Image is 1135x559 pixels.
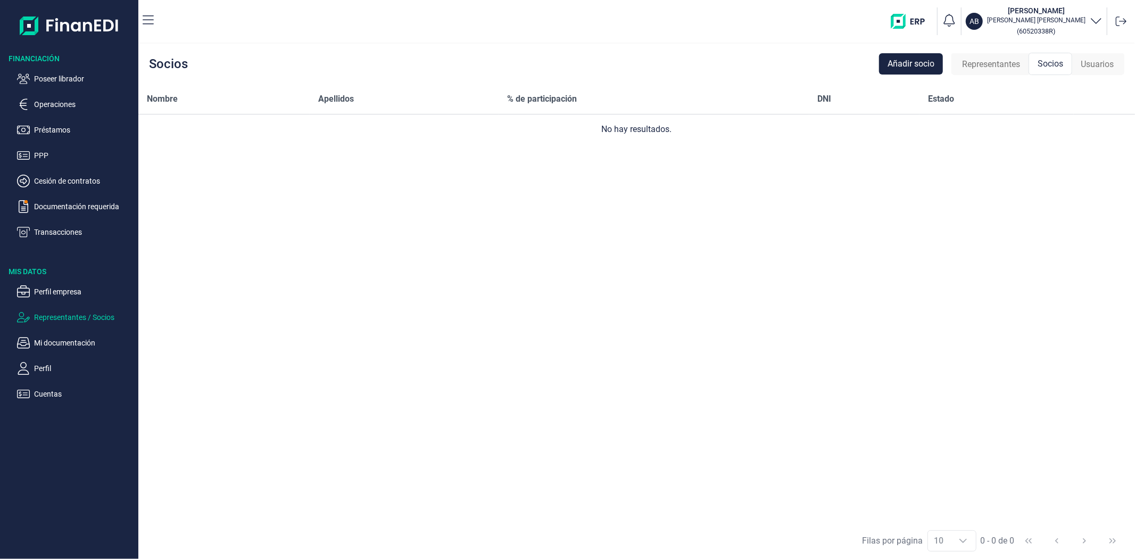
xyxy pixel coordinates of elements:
[954,54,1029,75] div: Representantes
[149,57,188,70] div: Socios
[34,311,134,324] p: Representantes / Socios
[17,285,134,298] button: Perfil empresa
[987,5,1086,16] h3: [PERSON_NAME]
[17,362,134,375] button: Perfil
[34,285,134,298] p: Perfil empresa
[966,5,1103,37] button: AB[PERSON_NAME][PERSON_NAME] [PERSON_NAME](60520338R)
[20,9,119,43] img: Logo de aplicación
[928,93,954,105] span: Estado
[1044,528,1070,554] button: Previous Page
[34,72,134,85] p: Poseer librador
[34,226,134,239] p: Transacciones
[879,53,943,75] button: Añadir socio
[34,175,134,187] p: Cesión de contratos
[962,58,1020,71] span: Representantes
[17,311,134,324] button: Representantes / Socios
[17,200,134,213] button: Documentación requerida
[987,16,1086,24] p: [PERSON_NAME] [PERSON_NAME]
[17,72,134,85] button: Poseer librador
[17,388,134,400] button: Cuentas
[147,123,1126,136] div: No hay resultados.
[318,93,354,105] span: Apellidos
[17,336,134,349] button: Mi documentación
[1017,27,1056,35] small: Copiar cif
[1100,528,1125,554] button: Last Page
[888,57,934,70] span: Añadir socio
[1072,528,1097,554] button: Next Page
[507,93,577,105] span: % de participación
[34,98,134,111] p: Operaciones
[1029,53,1072,75] div: Socios
[34,149,134,162] p: PPP
[970,16,979,27] p: AB
[34,388,134,400] p: Cuentas
[818,93,832,105] span: DNI
[1072,54,1122,75] div: Usuarios
[981,537,1015,545] span: 0 - 0 de 0
[1016,528,1041,554] button: First Page
[147,93,178,105] span: Nombre
[17,98,134,111] button: Operaciones
[863,535,923,547] div: Filas por página
[950,531,976,551] div: Choose
[34,124,134,136] p: Préstamos
[34,200,134,213] p: Documentación requerida
[17,175,134,187] button: Cesión de contratos
[17,124,134,136] button: Préstamos
[17,149,134,162] button: PPP
[34,336,134,349] p: Mi documentación
[34,362,134,375] p: Perfil
[1081,58,1114,71] span: Usuarios
[891,14,933,29] img: erp
[1038,57,1063,70] span: Socios
[17,226,134,239] button: Transacciones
